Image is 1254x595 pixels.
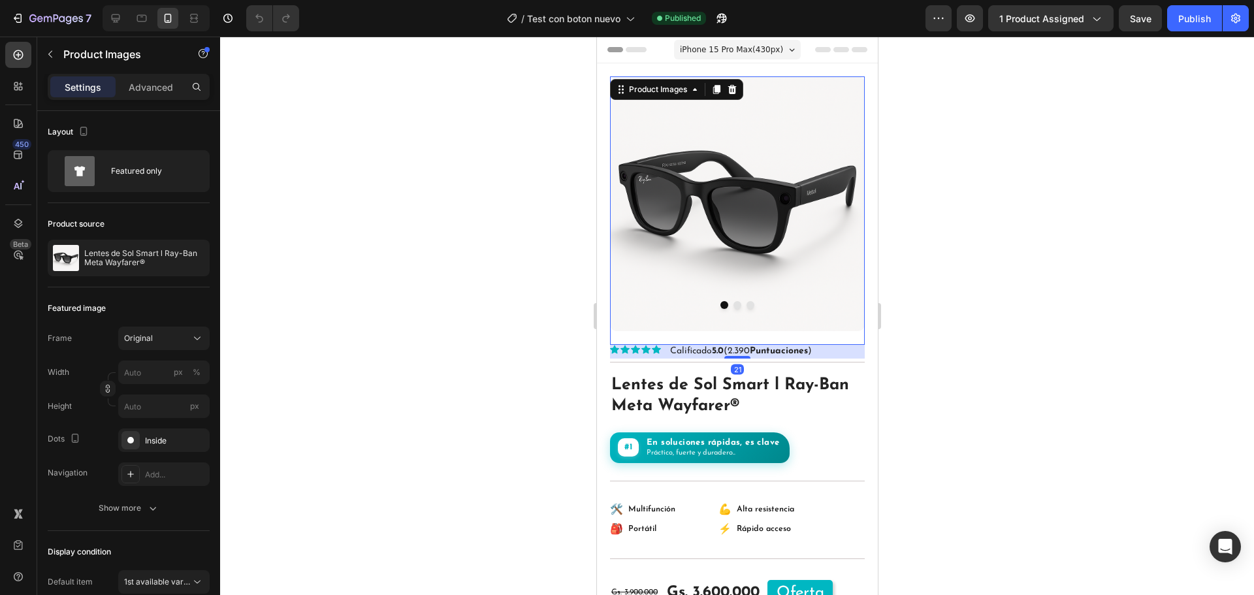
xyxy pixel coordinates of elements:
[48,302,106,314] div: Featured image
[69,545,164,568] div: Gs. 3.600.000
[12,139,31,150] div: 450
[193,366,201,378] div: %
[988,5,1114,31] button: 1 product assigned
[170,543,236,570] h2: Oferta
[5,5,97,31] button: 7
[48,400,72,412] label: Height
[190,401,199,411] span: px
[1119,5,1162,31] button: Save
[1167,5,1222,31] button: Publish
[10,239,31,249] div: Beta
[48,467,88,479] div: Navigation
[124,332,153,344] span: Original
[65,80,101,94] p: Settings
[1210,531,1241,562] div: Open Intercom Messenger
[84,249,204,267] p: Lentes de Sol Smart l Ray-Ban Meta Wayfarer®
[145,469,206,481] div: Add...
[53,245,79,271] img: product feature img
[48,430,83,448] div: Dots
[174,366,183,378] div: px
[999,12,1084,25] span: 1 product assigned
[48,123,91,141] div: Layout
[118,394,210,418] input: px
[118,327,210,350] button: Original
[86,10,91,26] p: 7
[1130,13,1151,24] span: Save
[189,364,204,380] button: px
[665,12,701,24] span: Published
[48,496,210,520] button: Show more
[246,5,299,31] div: Undo/Redo
[99,502,159,515] div: Show more
[124,577,197,587] span: 1st available variant
[63,46,174,62] p: Product Images
[111,156,191,186] div: Featured only
[48,366,69,378] label: Width
[527,12,620,25] span: Test con boton nuevo
[129,80,173,94] p: Advanced
[1178,12,1211,25] div: Publish
[597,37,878,595] iframe: Design area
[48,576,93,588] div: Default item
[145,435,206,447] div: Inside
[118,570,210,594] button: 1st available variant
[521,12,524,25] span: /
[48,218,104,230] div: Product source
[170,364,186,380] button: %
[13,550,62,563] div: Gs. 3.900.000
[118,361,210,384] input: px%
[48,546,111,558] div: Display condition
[48,332,72,344] label: Frame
